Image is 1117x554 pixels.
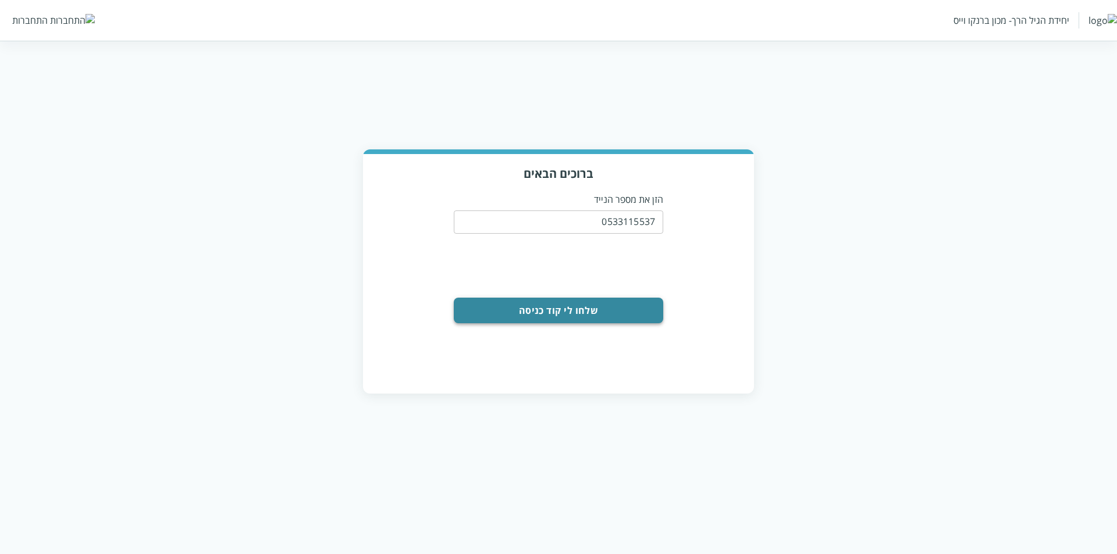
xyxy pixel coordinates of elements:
h3: ברוכים הבאים [375,166,742,181]
img: logo [1088,14,1117,27]
div: יחידת הגיל הרך- מכון ברנקו וייס [954,14,1069,27]
button: שלחו לי קוד כניסה [454,298,663,323]
p: הזן את מספר הנייד [454,193,663,206]
div: התחברות [12,14,48,27]
img: התחברות [50,14,95,27]
iframe: reCAPTCHA [486,241,663,286]
input: טלפון [454,210,663,234]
